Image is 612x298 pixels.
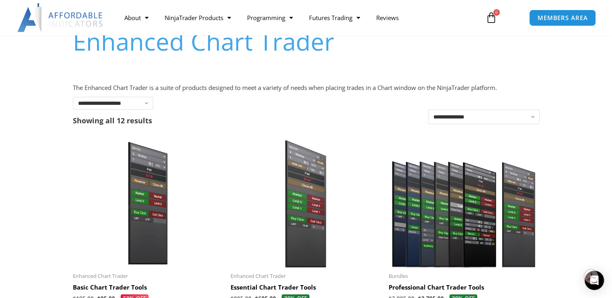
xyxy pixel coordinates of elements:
[73,284,223,292] h2: Basic Chart Trader Tools
[13,21,19,27] img: website_grey.svg
[73,117,152,124] p: Showing all 12 results
[493,9,500,16] span: 0
[389,273,539,280] span: Bundles
[368,8,407,27] a: Reviews
[231,284,381,292] h2: Essential Chart Trader Tools
[31,47,72,53] div: Domain Overview
[116,8,157,27] a: About
[474,6,509,29] a: 0
[239,8,301,27] a: Programming
[89,47,136,53] div: Keywords by Traffic
[73,139,223,268] img: BasicTools
[13,13,19,19] img: logo_orange.svg
[529,10,596,26] a: MEMBERS AREA
[428,110,540,125] select: Shop order
[301,8,368,27] a: Futures Trading
[17,3,104,32] img: LogoAI
[231,273,381,280] span: Enhanced Chart Trader
[73,273,223,280] span: Enhanced Chart Trader
[22,47,28,53] img: tab_domain_overview_orange.svg
[157,8,239,27] a: NinjaTrader Products
[389,284,539,294] a: Professional Chart Trader Tools
[73,82,540,94] p: The Enhanced Chart Trader is a suite of products designed to meet a variety of needs when placing...
[538,15,588,21] span: MEMBERS AREA
[80,47,87,53] img: tab_keywords_by_traffic_grey.svg
[231,139,381,268] img: Essential Chart Trader Tools
[21,21,89,27] div: Domain: [DOMAIN_NAME]
[73,284,223,294] a: Basic Chart Trader Tools
[389,284,539,292] h2: Professional Chart Trader Tools
[73,24,540,58] h1: Enhanced Chart Trader
[23,13,39,19] div: v 4.0.25
[116,8,478,27] nav: Menu
[231,284,381,294] a: Essential Chart Trader Tools
[389,139,539,268] img: ProfessionalToolsBundlePage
